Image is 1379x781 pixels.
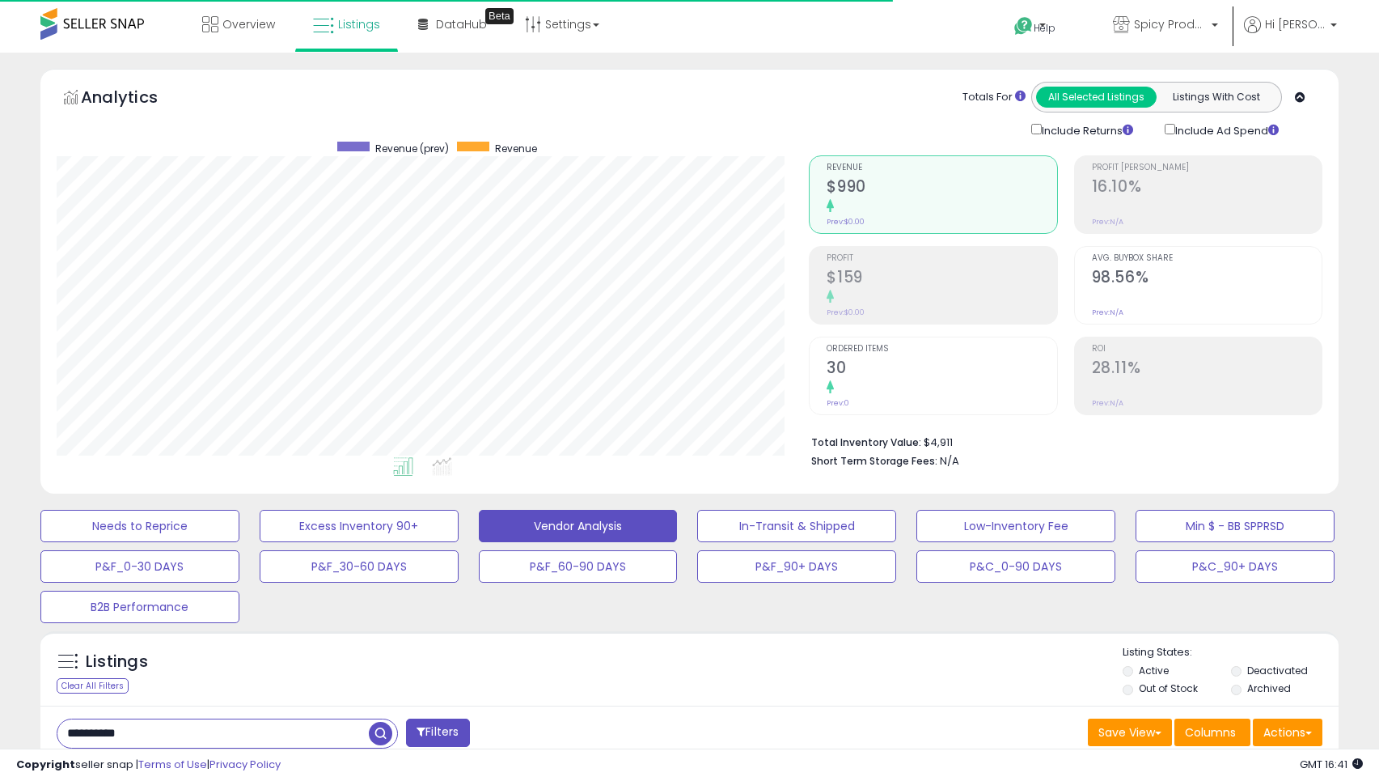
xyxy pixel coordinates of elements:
[86,651,148,673] h5: Listings
[1034,21,1055,35] span: Help
[940,453,959,469] span: N/A
[16,757,75,772] strong: Copyright
[1092,345,1322,354] span: ROI
[209,757,281,772] a: Privacy Policy
[1156,87,1276,108] button: Listings With Cost
[1092,254,1322,263] span: Avg. Buybox Share
[338,16,380,32] span: Listings
[811,431,1310,451] li: $4,911
[1013,16,1034,36] i: Get Help
[1247,664,1308,677] label: Deactivated
[1244,16,1337,53] a: Hi [PERSON_NAME]
[1185,724,1236,741] span: Columns
[1134,16,1207,32] span: Spicy Products
[1300,757,1363,772] span: 2025-09-17 16:41 GMT
[811,435,921,449] b: Total Inventory Value:
[827,254,1056,263] span: Profit
[827,359,1056,380] h2: 30
[1036,87,1157,108] button: All Selected Listings
[1174,719,1250,746] button: Columns
[479,510,678,542] button: Vendor Analysis
[436,16,487,32] span: DataHub
[138,757,207,772] a: Terms of Use
[260,550,459,583] button: P&F_30-60 DAYS
[697,550,896,583] button: P&F_90+ DAYS
[40,510,239,542] button: Needs to Reprice
[827,345,1056,354] span: Ordered Items
[1001,4,1087,53] a: Help
[1247,681,1291,695] label: Archived
[827,398,849,408] small: Prev: 0
[1092,308,1123,317] small: Prev: N/A
[1092,359,1322,380] h2: 28.11%
[697,510,896,542] button: In-Transit & Shipped
[827,268,1056,290] h2: $159
[40,591,239,623] button: B2B Performance
[81,86,189,112] h5: Analytics
[827,163,1056,172] span: Revenue
[811,454,937,468] b: Short Term Storage Fees:
[1139,664,1169,677] label: Active
[375,142,449,155] span: Revenue (prev)
[40,550,239,583] button: P&F_0-30 DAYS
[916,550,1115,583] button: P&C_0-90 DAYS
[495,142,537,155] span: Revenue
[16,758,281,773] div: seller snap | |
[222,16,275,32] span: Overview
[1123,645,1339,660] p: Listing States:
[485,8,514,24] div: Tooltip anchor
[1088,719,1172,746] button: Save View
[1092,398,1123,408] small: Prev: N/A
[827,217,865,227] small: Prev: $0.00
[827,177,1056,199] h2: $990
[260,510,459,542] button: Excess Inventory 90+
[962,90,1026,105] div: Totals For
[479,550,678,583] button: P&F_60-90 DAYS
[1019,121,1153,139] div: Include Returns
[916,510,1115,542] button: Low-Inventory Fee
[1092,268,1322,290] h2: 98.56%
[827,308,865,317] small: Prev: $0.00
[1153,121,1305,139] div: Include Ad Spend
[1139,681,1198,695] label: Out of Stock
[1092,217,1123,227] small: Prev: N/A
[1136,550,1335,583] button: P&C_90+ DAYS
[1092,177,1322,199] h2: 16.10%
[57,678,129,694] div: Clear All Filters
[406,719,469,747] button: Filters
[1092,163,1322,172] span: Profit [PERSON_NAME]
[1136,510,1335,542] button: Min $ - BB SPPRSD
[1253,719,1322,746] button: Actions
[1265,16,1326,32] span: Hi [PERSON_NAME]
